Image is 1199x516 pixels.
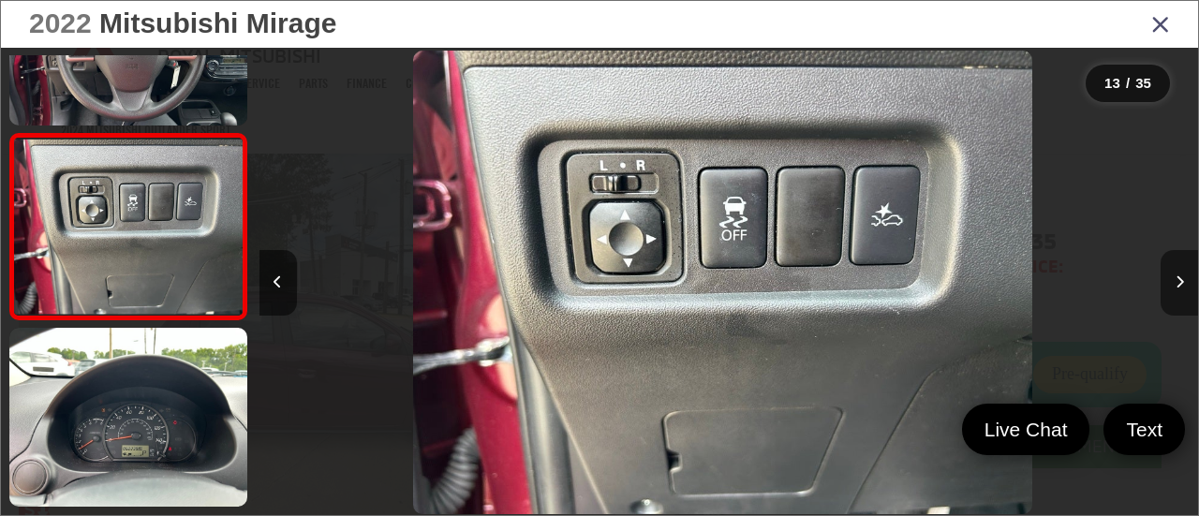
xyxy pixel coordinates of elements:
[1103,404,1185,455] a: Text
[29,7,92,38] span: 2022
[1151,11,1170,36] i: Close gallery
[1104,75,1120,91] span: 13
[962,404,1090,455] a: Live Chat
[1117,417,1172,442] span: Text
[99,7,336,38] span: Mitsubishi Mirage
[259,250,297,316] button: Previous image
[7,327,249,509] img: 2022 Mitsubishi Mirage ES
[12,140,244,314] img: 2022 Mitsubishi Mirage ES
[1135,75,1151,91] span: 35
[413,51,1032,515] img: 2022 Mitsubishi Mirage ES
[253,51,1192,515] div: 2022 Mitsubishi Mirage ES 12
[1161,250,1198,316] button: Next image
[1124,77,1132,90] span: /
[975,417,1077,442] span: Live Chat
